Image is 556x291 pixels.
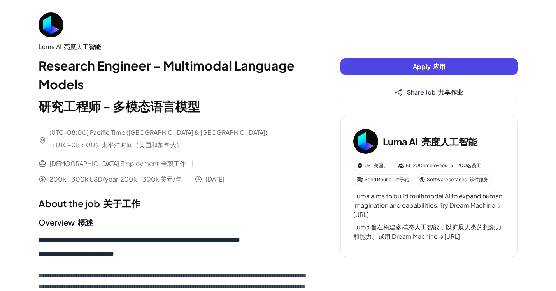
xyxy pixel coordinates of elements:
[353,174,412,185] div: Seed Round
[353,160,391,171] div: US
[395,176,409,182] font: 种子轮
[39,12,63,37] img: Lu
[340,84,518,101] button: Share Job 共享作业
[64,42,101,51] font: 亮度人工智能
[49,159,186,168] span: [DEMOGRAPHIC_DATA] Employment
[438,88,463,96] font: 共享作业
[205,175,225,184] span: [DATE]
[39,56,309,118] h1: Research Engineer - Multimodal Language Models
[49,128,267,153] span: (UTC-08:00) Pacific Time ([GEOGRAPHIC_DATA] & [GEOGRAPHIC_DATA])
[450,162,481,168] font: 51-200名员工
[407,88,463,96] span: Share Job
[353,223,502,240] font: Luma 旨在构建多模态人工智能，以扩展人类的想象力和能力。试用 Dream Machine → [URL]
[413,62,446,71] span: Apply
[383,134,477,148] h3: Luma AI
[78,217,93,227] font: 概述
[470,176,488,182] font: 软件服务
[49,141,182,149] font: （UTC-08：00）太平洋时间（美国和加拿大）
[374,162,388,168] font: 美国。
[353,191,505,244] div: Luma aims to build multimodal AI to expand human imagination and capabilities. Try Dream Machine ...
[340,58,518,75] button: Apply 应用
[353,129,378,154] img: Lu
[39,98,200,114] font: 研究工程师 - 多模态语言模型
[49,175,182,184] span: 200k - 300k USD/year
[161,159,186,168] font: 全职工作
[433,62,446,71] font: 应用
[120,175,182,183] font: 200k - 300k 美元/年
[39,217,309,228] h2: Overview
[421,136,477,147] font: 亮度人工智能
[39,196,309,210] h1: About the job
[416,174,492,185] div: Software services
[103,198,140,209] font: 关于工作
[39,42,309,51] div: Luma AI
[395,160,484,171] div: 51-200 employees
